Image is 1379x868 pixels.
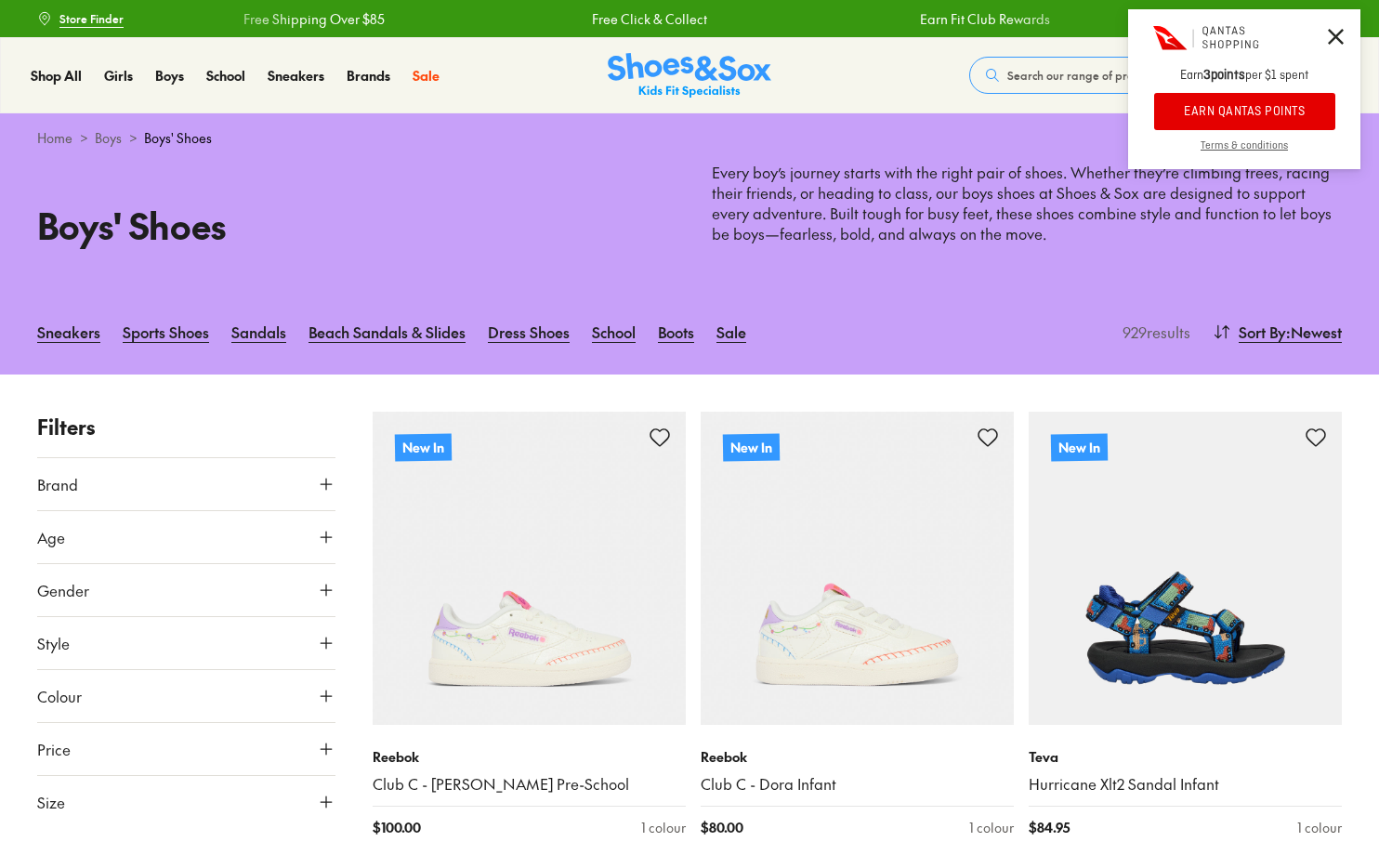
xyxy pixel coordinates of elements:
[658,311,694,352] a: Boots
[37,2,124,35] a: Store Finder
[1297,818,1342,837] div: 1 colour
[592,9,707,29] a: Free Click & Collect
[395,433,452,461] p: New In
[1154,93,1335,130] button: EARN QANTAS POINTS
[1051,433,1108,461] p: New In
[31,66,82,85] span: Shop All
[347,66,390,85] span: Brands
[37,632,70,654] span: Style
[701,747,1014,767] p: Reebok
[701,818,743,837] span: $ 80.00
[1128,67,1360,93] p: Earn per $1 spent
[37,473,78,495] span: Brand
[969,818,1014,837] div: 1 colour
[37,526,65,548] span: Age
[701,412,1014,725] a: New In
[723,433,780,461] p: New In
[155,66,184,85] span: Boys
[37,128,1342,148] div: > >
[268,66,324,85] a: Sneakers
[37,670,335,722] button: Colour
[488,311,570,352] a: Dress Shoes
[37,412,335,442] p: Filters
[123,311,209,352] a: Sports Shoes
[1007,67,1161,84] span: Search our range of products
[1203,67,1245,84] strong: 3 points
[37,128,72,148] a: Home
[231,311,286,352] a: Sandals
[373,747,686,767] p: Reebok
[413,66,440,85] span: Sale
[37,579,89,601] span: Gender
[1213,311,1342,352] button: Sort By:Newest
[104,66,133,85] span: Girls
[1029,747,1342,767] p: Teva
[144,128,212,148] span: Boys' Shoes
[37,511,335,563] button: Age
[268,66,324,85] span: Sneakers
[373,818,421,837] span: $ 100.00
[37,617,335,669] button: Style
[206,66,245,85] span: School
[37,791,65,813] span: Size
[716,311,746,352] a: Sale
[37,723,335,775] button: Price
[37,685,82,707] span: Colour
[1029,412,1342,725] a: New In
[641,818,686,837] div: 1 colour
[37,458,335,510] button: Brand
[243,9,384,29] a: Free Shipping Over $85
[373,774,686,795] a: Club C - [PERSON_NAME] Pre-School
[206,66,245,85] a: School
[31,66,82,85] a: Shop All
[1128,139,1360,169] a: Terms & conditions
[37,311,100,352] a: Sneakers
[155,66,184,85] a: Boys
[104,66,133,85] a: Girls
[1239,321,1286,343] span: Sort By
[347,66,390,85] a: Brands
[37,199,667,252] h1: Boys' Shoes
[592,311,636,352] a: School
[701,774,1014,795] a: Club C - Dora Infant
[1115,321,1190,343] p: 929 results
[309,311,466,352] a: Beach Sandals & Slides
[608,53,771,99] a: Shoes & Sox
[608,53,771,99] img: SNS_Logo_Responsive.svg
[920,9,1050,29] a: Earn Fit Club Rewards
[1029,818,1070,837] span: $ 84.95
[37,776,335,828] button: Size
[969,57,1237,94] button: Search our range of products
[1029,774,1342,795] a: Hurricane Xlt2 Sandal Infant
[413,66,440,85] a: Sale
[37,738,71,760] span: Price
[1183,2,1342,35] a: Book a FREE Expert Fitting
[59,10,124,27] span: Store Finder
[37,564,335,616] button: Gender
[95,128,122,148] a: Boys
[712,163,1342,244] p: Every boy’s journey starts with the right pair of shoes. Whether they’re climbing trees, racing t...
[373,412,686,725] a: New In
[1286,321,1342,343] span: : Newest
